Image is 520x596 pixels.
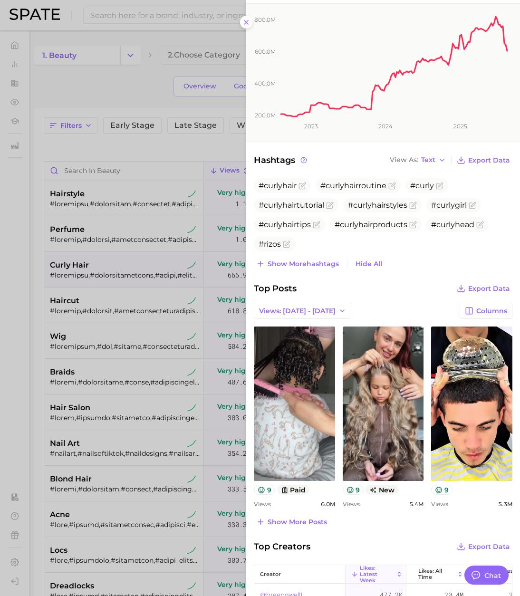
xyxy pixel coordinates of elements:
[259,201,324,210] span: #curlyhairtutorial
[468,543,510,551] span: Export Data
[254,515,329,529] button: Show more posts
[255,112,276,119] tspan: 200.0m
[254,485,275,495] button: 9
[431,201,467,210] span: #curlygirl
[260,571,281,577] span: creator
[254,282,297,295] span: Top Posts
[356,260,382,268] span: Hide All
[469,202,476,209] button: Flag as miscategorized or irrelevant
[259,181,297,190] span: #curlyhair
[346,565,406,584] button: Likes: Latest Week
[259,240,281,249] span: #rizos
[348,201,407,210] span: #curlyhairstyles
[353,258,385,270] button: Hide All
[313,221,320,229] button: Flag as miscategorized or irrelevant
[454,154,512,167] button: Export Data
[409,500,424,508] span: 5.4m
[390,157,418,163] span: View As
[254,500,271,508] span: Views
[468,285,510,293] span: Export Data
[254,16,276,23] tspan: 800.0m
[378,123,393,130] tspan: 2024
[268,518,327,526] span: Show more posts
[326,202,334,209] button: Flag as miscategorized or irrelevant
[476,307,507,315] span: Columns
[410,181,434,190] span: #curly
[387,154,448,166] button: View AsText
[254,154,308,167] span: Hashtags
[431,500,448,508] span: Views
[259,307,336,315] span: Views: [DATE] - [DATE]
[431,485,453,495] button: 9
[255,48,276,55] tspan: 600.0m
[335,220,407,229] span: #curlyhairproducts
[476,221,484,229] button: Flag as miscategorized or irrelevant
[320,181,386,190] span: #curlyhairroutine
[321,500,335,508] span: 6.0m
[409,221,417,229] button: Flag as miscategorized or irrelevant
[453,123,467,130] tspan: 2025
[431,220,474,229] span: #curlyhead
[454,540,512,553] button: Export Data
[268,260,339,268] span: Show more hashtags
[498,500,512,508] span: 5.3m
[436,182,443,190] button: Flag as miscategorized or irrelevant
[254,80,276,87] tspan: 400.0m
[283,240,290,248] button: Flag as miscategorized or irrelevant
[277,485,310,495] button: paid
[406,565,467,584] button: Likes: All Time
[299,182,306,190] button: Flag as miscategorized or irrelevant
[254,303,351,319] button: Views: [DATE] - [DATE]
[343,500,360,508] span: Views
[366,485,398,495] span: new
[454,282,512,295] button: Export Data
[259,220,311,229] span: #curlyhairtips
[468,156,510,164] span: Export Data
[409,202,417,209] button: Flag as miscategorized or irrelevant
[343,485,364,495] button: 9
[254,257,341,270] button: Show morehashtags
[421,157,435,163] span: Text
[360,565,394,584] span: Likes: Latest Week
[388,182,396,190] button: Flag as miscategorized or irrelevant
[304,123,318,130] tspan: 2023
[460,303,512,319] button: Columns
[418,568,455,580] span: Likes: All Time
[254,540,310,553] span: Top Creators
